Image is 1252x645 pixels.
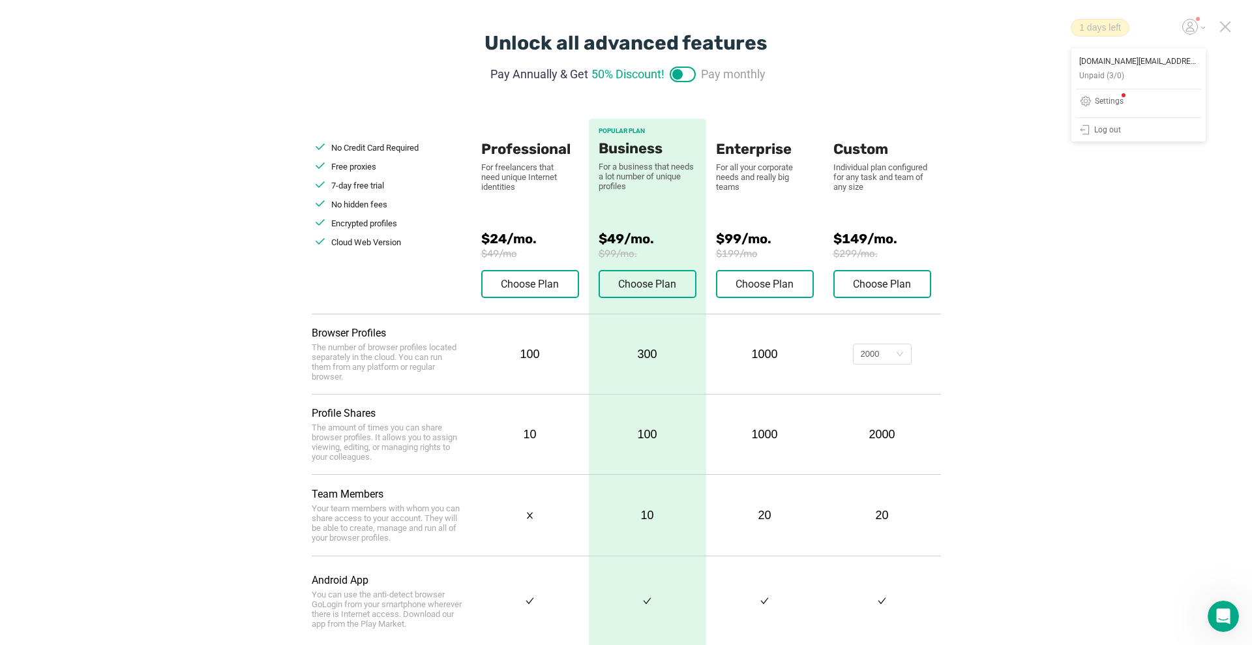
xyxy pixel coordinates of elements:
[27,209,234,222] div: Recent message
[27,382,234,410] h2: Get top tips from senior multi-accounting expert for free
[14,217,247,265] div: Profile image for AlexHello [PERSON_NAME], ​ I wanted to follow up regarding the subscription iss...
[716,270,814,298] button: Choose Plan
[599,270,696,298] button: Choose Plan
[1079,68,1124,83] div: Unpaid ( 3 / 0 )
[481,248,589,260] span: $49/mo
[312,327,481,339] div: Browser Profiles
[481,119,579,158] div: Professional
[27,228,53,254] img: Profile image for Alex
[716,162,814,192] div: For all your corporate needs and really big teams
[481,162,566,192] div: For freelancers that need unique Internet identities
[331,143,419,153] span: No Credit Card Required
[833,248,941,260] span: $299/mo.
[1079,54,1198,68] p: [DOMAIN_NAME][EMAIL_ADDRESS][DOMAIN_NAME]
[13,315,248,365] div: Send us a messageWe typically reply in under 15 minutes
[833,162,931,192] div: Individual plan configured for any task and team of any size
[312,574,481,586] div: Android App
[27,284,218,297] div: Leave your feedback for GoLogin
[589,314,706,394] div: 300
[833,428,931,442] div: 2000
[26,21,52,47] img: Profile image for Stepan
[312,342,462,382] div: The number of browser profiles located separately in the cloud. You can run them from any platfor...
[1094,126,1121,136] div: Log out
[207,440,228,449] span: Help
[1208,601,1239,632] iframe: Intercom live chat
[312,503,462,543] div: Your team members with whom you can share access to your account. They will be able to create, ma...
[13,198,248,266] div: Recent messageProfile image for AlexHello [PERSON_NAME], ​ I wanted to follow up regarding the su...
[312,423,462,462] div: The amount of times you can share browser profiles. It allows you to assign viewing, editing, or ...
[643,597,651,605] i: icon: check
[174,407,261,459] button: Help
[224,21,248,44] div: Close
[599,162,696,191] div: For a business that needs a lot number of unique profiles
[716,428,814,442] div: 1000
[108,440,153,449] span: Messages
[481,231,589,247] span: $24/mo.
[861,344,880,364] div: 2000
[481,428,579,442] div: 10
[878,597,886,605] i: icon: check
[312,488,481,500] div: Team Members
[896,350,904,359] i: icon: down
[760,597,769,605] i: icon: check
[833,119,931,158] div: Custom
[526,511,534,520] i: icon: close
[599,140,696,157] div: Business
[26,93,235,159] p: Hi [DOMAIN_NAME][EMAIL_ADDRESS][DOMAIN_NAME]👋
[58,241,134,255] div: [PERSON_NAME]
[589,475,706,556] div: 10
[19,278,242,303] a: Leave your feedback for GoLogin
[833,270,931,298] button: Choose Plan
[484,31,768,55] div: Unlock all advanced features
[27,326,218,340] div: Send us a message
[1071,92,1206,115] a: Settings
[1095,97,1124,108] div: Settings
[26,159,235,181] p: How can we help?
[331,162,376,172] span: Free proxies
[716,248,833,260] span: $199/mo
[716,119,814,158] div: Enterprise
[27,340,218,353] div: We typically reply in under 15 minutes
[701,65,766,83] span: Pay monthly
[1071,19,1129,37] span: 1 days left
[833,509,931,522] div: 20
[716,509,814,522] div: 20
[331,200,387,209] span: No hidden fees
[599,127,696,135] div: POPULAR PLAN
[481,348,579,361] div: 100
[312,590,462,629] div: You can use the anti-detect browser GoLogin from your smartphone wherever there is Internet acces...
[87,407,173,459] button: Messages
[29,440,58,449] span: Home
[331,237,401,247] span: Cloud Web Version
[716,348,814,361] div: 1000
[1196,17,1200,21] sup: 1
[591,65,664,83] span: 50% Discount!
[331,218,397,228] span: Encrypted profiles
[599,231,696,247] span: $49/mo.
[716,231,833,247] span: $99/mo.
[833,231,941,247] span: $149/mo.
[481,270,579,298] button: Choose Plan
[589,395,706,474] div: 100
[490,65,588,83] span: Pay Annually & Get
[312,407,481,419] div: Profile Shares
[526,597,534,605] i: icon: check
[76,21,102,47] img: Profile image for Julie
[599,248,696,260] span: $99/mo.
[331,181,384,190] span: 7-day free trial
[136,241,179,255] div: • 18h ago
[1122,93,1125,97] sup: 1
[51,21,77,47] img: Profile image for Roman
